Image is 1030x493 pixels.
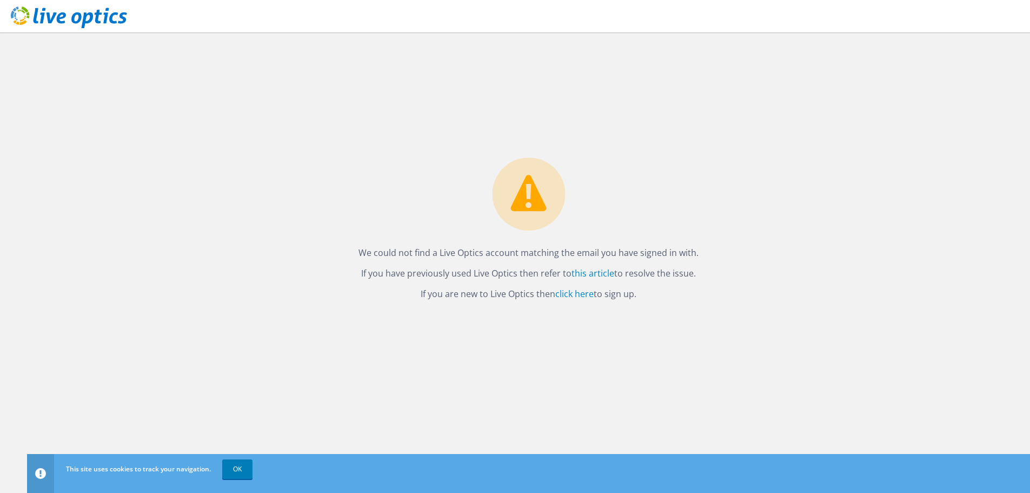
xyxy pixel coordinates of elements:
[358,266,699,281] p: If you have previously used Live Optics then refer to to resolve the issue.
[358,286,699,301] p: If you are new to Live Optics then to sign up.
[555,288,594,300] a: click here
[358,245,699,260] p: We could not find a Live Optics account matching the email you have signed in with.
[66,464,211,474] span: This site uses cookies to track your navigation.
[222,459,252,479] a: OK
[572,267,614,279] a: this article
